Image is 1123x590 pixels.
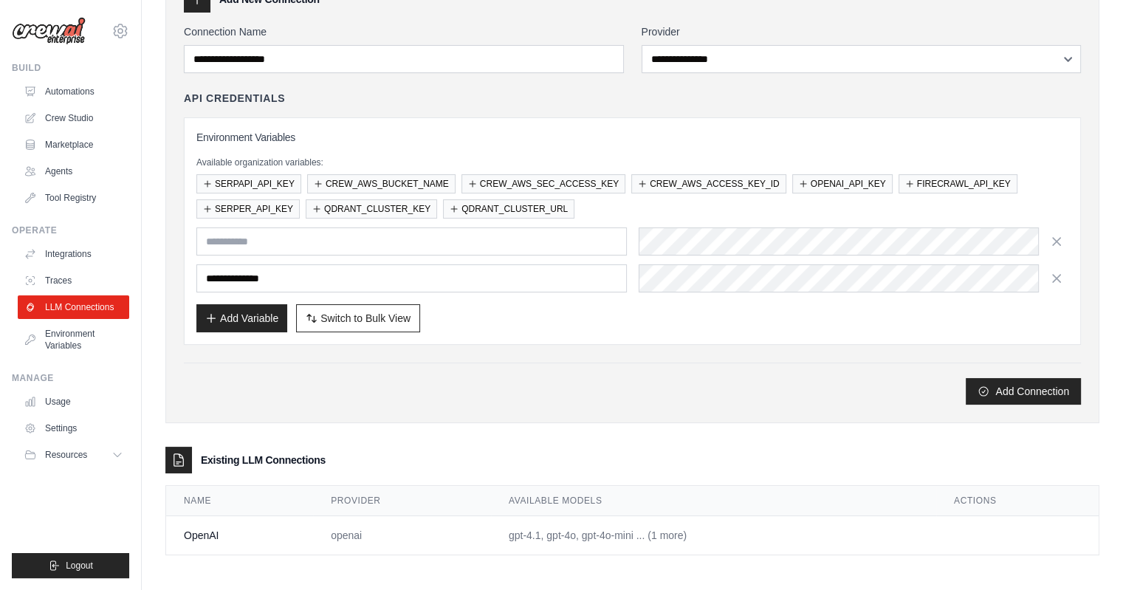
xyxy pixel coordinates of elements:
[66,560,93,572] span: Logout
[18,186,129,210] a: Tool Registry
[18,133,129,157] a: Marketplace
[166,516,313,555] td: OpenAI
[443,199,574,219] button: QDRANT_CLUSTER_URL
[196,304,287,332] button: Add Variable
[184,24,624,39] label: Connection Name
[184,91,285,106] h4: API Credentials
[196,199,300,219] button: SERPER_API_KEY
[18,390,129,414] a: Usage
[12,62,129,74] div: Build
[18,80,129,103] a: Automations
[491,516,936,555] td: gpt-4.1, gpt-4o, gpt-4o-mini ... (1 more)
[12,224,129,236] div: Operate
[18,416,129,440] a: Settings
[306,199,437,219] button: QDRANT_CLUSTER_KEY
[966,378,1081,405] button: Add Connection
[936,486,1099,516] th: Actions
[313,486,491,516] th: Provider
[18,106,129,130] a: Crew Studio
[320,311,411,326] span: Switch to Bulk View
[18,322,129,357] a: Environment Variables
[18,242,129,266] a: Integrations
[166,486,313,516] th: Name
[461,174,625,193] button: CREW_AWS_SEC_ACCESS_KEY
[642,24,1082,39] label: Provider
[18,159,129,183] a: Agents
[12,372,129,384] div: Manage
[196,174,301,193] button: SERPAPI_API_KEY
[631,174,786,193] button: CREW_AWS_ACCESS_KEY_ID
[45,449,87,461] span: Resources
[792,174,893,193] button: OPENAI_API_KEY
[296,304,420,332] button: Switch to Bulk View
[18,295,129,319] a: LLM Connections
[313,516,491,555] td: openai
[899,174,1017,193] button: FIRECRAWL_API_KEY
[196,157,1068,168] p: Available organization variables:
[18,443,129,467] button: Resources
[307,174,456,193] button: CREW_AWS_BUCKET_NAME
[18,269,129,292] a: Traces
[201,453,326,467] h3: Existing LLM Connections
[196,130,1068,145] h3: Environment Variables
[12,553,129,578] button: Logout
[12,17,86,45] img: Logo
[491,486,936,516] th: Available Models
